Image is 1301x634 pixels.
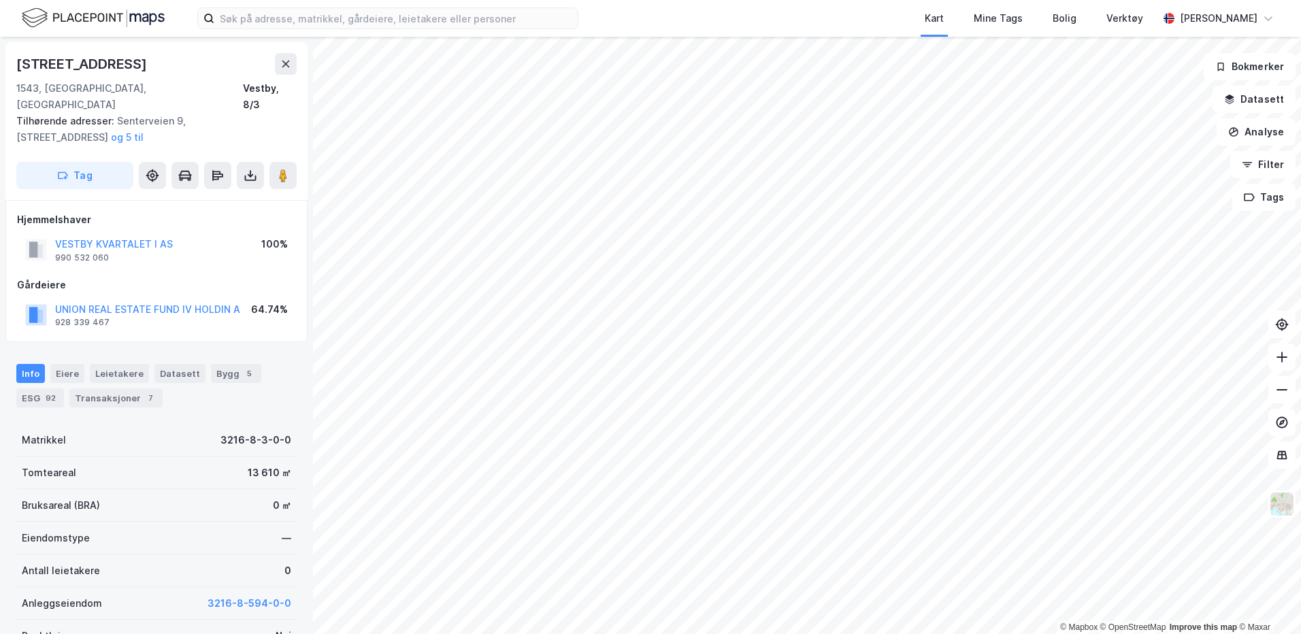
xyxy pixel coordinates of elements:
[50,364,84,383] div: Eiere
[1180,10,1257,27] div: [PERSON_NAME]
[90,364,149,383] div: Leietakere
[1269,491,1295,517] img: Z
[69,388,163,407] div: Transaksjoner
[251,301,288,318] div: 64.74%
[1217,118,1296,146] button: Analyse
[282,530,291,546] div: —
[1213,86,1296,113] button: Datasett
[55,317,110,328] div: 928 339 467
[273,497,291,514] div: 0 ㎡
[22,563,100,579] div: Antall leietakere
[1232,184,1296,211] button: Tags
[16,115,117,127] span: Tilhørende adresser:
[22,595,102,612] div: Anleggseiendom
[284,563,291,579] div: 0
[1233,569,1301,634] iframe: Chat Widget
[16,53,150,75] div: [STREET_ADDRESS]
[242,367,256,380] div: 5
[974,10,1023,27] div: Mine Tags
[17,277,296,293] div: Gårdeiere
[208,595,291,612] button: 3216-8-594-0-0
[248,465,291,481] div: 13 610 ㎡
[211,364,261,383] div: Bygg
[16,162,133,189] button: Tag
[22,432,66,448] div: Matrikkel
[1170,622,1237,632] a: Improve this map
[1060,622,1098,632] a: Mapbox
[22,530,90,546] div: Eiendomstype
[1230,151,1296,178] button: Filter
[22,497,100,514] div: Bruksareal (BRA)
[16,80,243,113] div: 1543, [GEOGRAPHIC_DATA], [GEOGRAPHIC_DATA]
[17,212,296,228] div: Hjemmelshaver
[22,465,76,481] div: Tomteareal
[925,10,944,27] div: Kart
[220,432,291,448] div: 3216-8-3-0-0
[261,236,288,252] div: 100%
[1204,53,1296,80] button: Bokmerker
[154,364,205,383] div: Datasett
[16,113,286,146] div: Senterveien 9, [STREET_ADDRESS]
[1106,10,1143,27] div: Verktøy
[1233,569,1301,634] div: Kontrollprogram for chat
[1053,10,1076,27] div: Bolig
[144,391,157,405] div: 7
[22,6,165,30] img: logo.f888ab2527a4732fd821a326f86c7f29.svg
[43,391,59,405] div: 92
[214,8,578,29] input: Søk på adresse, matrikkel, gårdeiere, leietakere eller personer
[16,388,64,407] div: ESG
[243,80,297,113] div: Vestby, 8/3
[55,252,109,263] div: 990 532 060
[16,364,45,383] div: Info
[1100,622,1166,632] a: OpenStreetMap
